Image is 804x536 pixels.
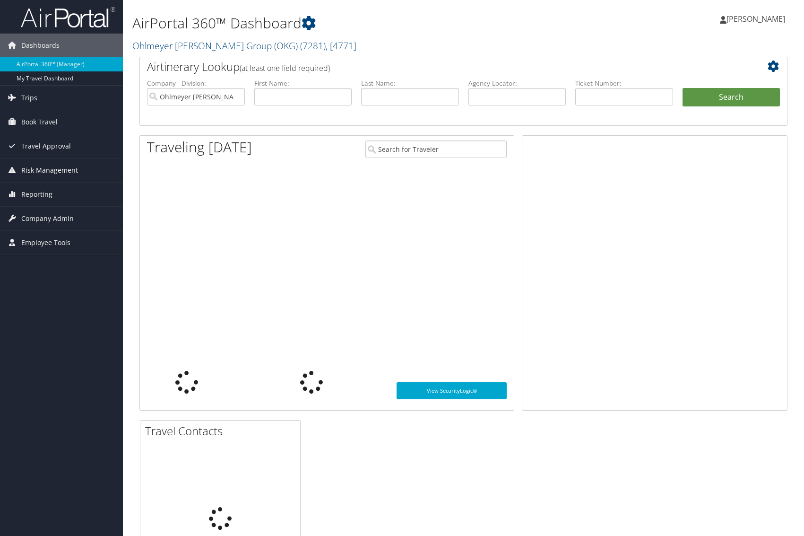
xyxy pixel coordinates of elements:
[240,63,330,73] span: (at least one field required)
[147,59,726,75] h2: Airtinerary Lookup
[145,423,300,439] h2: Travel Contacts
[147,137,252,157] h1: Traveling [DATE]
[397,382,507,399] a: View SecurityLogic®
[132,39,356,52] a: Ohlmeyer [PERSON_NAME] Group (OKG)
[21,6,115,28] img: airportal-logo.png
[300,39,326,52] span: ( 7281 )
[575,79,673,88] label: Ticket Number:
[21,231,70,255] span: Employee Tools
[21,183,52,206] span: Reporting
[726,14,785,24] span: [PERSON_NAME]
[365,141,507,158] input: Search for Traveler
[361,79,459,88] label: Last Name:
[683,88,780,107] button: Search
[21,34,60,57] span: Dashboards
[21,86,37,110] span: Trips
[132,13,574,33] h1: AirPortal 360™ Dashboard
[326,39,356,52] span: , [ 4771 ]
[21,110,58,134] span: Book Travel
[254,79,352,88] label: First Name:
[21,134,71,158] span: Travel Approval
[147,79,245,88] label: Company - Division:
[21,158,78,182] span: Risk Management
[468,79,566,88] label: Agency Locator:
[720,5,795,33] a: [PERSON_NAME]
[21,207,74,230] span: Company Admin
